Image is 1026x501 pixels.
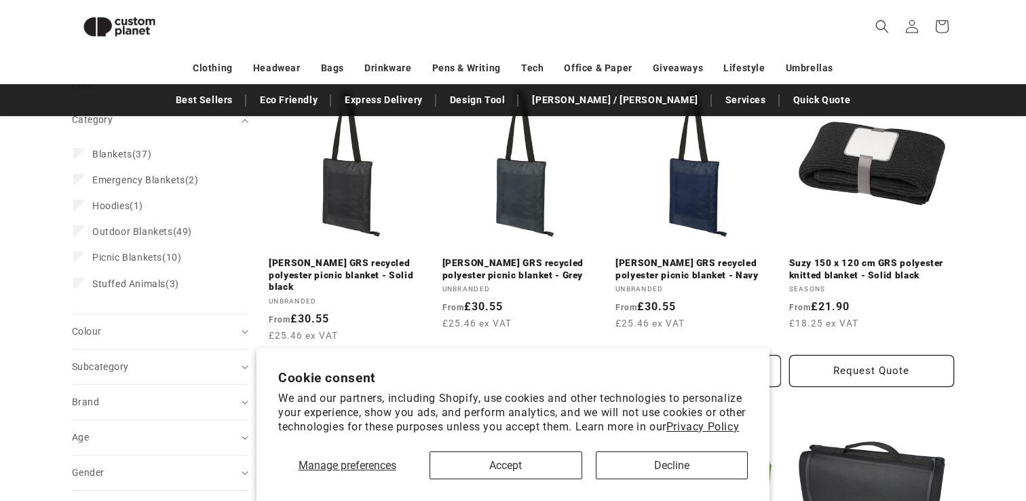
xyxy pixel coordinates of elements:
[430,451,582,479] button: Accept
[72,350,248,384] summary: Subcategory (0 selected)
[72,467,104,478] span: Gender
[789,257,955,281] a: Suzy 150 x 120 cm GRS polyester knitted blanket - Solid black
[432,56,501,80] a: Pens & Writing
[723,56,765,80] a: Lifestyle
[521,56,544,80] a: Tech
[92,278,166,289] span: Stuffed Animals
[72,385,248,420] summary: Brand (0 selected)
[443,88,512,112] a: Design Tool
[92,225,192,238] span: (49)
[72,103,248,137] summary: Category (0 selected)
[615,257,781,281] a: [PERSON_NAME] GRS recycled polyester picnic blanket - Navy
[719,88,773,112] a: Services
[525,88,704,112] a: [PERSON_NAME] / [PERSON_NAME]
[596,451,748,479] button: Decline
[92,252,162,263] span: Picnic Blankets
[269,257,434,293] a: [PERSON_NAME] GRS recycled polyester picnic blanket - Solid black
[786,56,833,80] a: Umbrellas
[253,56,301,80] a: Headwear
[169,88,240,112] a: Best Sellers
[92,226,173,237] span: Outdoor Blankets
[92,200,130,211] span: Hoodies
[653,56,703,80] a: Giveaways
[193,56,233,80] a: Clothing
[442,257,608,281] a: [PERSON_NAME] GRS recycled polyester picnic blanket - Grey
[867,12,897,41] summary: Search
[72,5,167,48] img: Custom Planet
[72,114,113,125] span: Category
[299,459,396,472] span: Manage preferences
[92,174,185,185] span: Emergency Blankets
[253,88,324,112] a: Eco Friendly
[92,174,199,186] span: (2)
[786,88,858,112] a: Quick Quote
[72,314,248,349] summary: Colour (0 selected)
[789,355,955,387] button: Request Quote
[92,149,132,160] span: Blankets
[72,326,101,337] span: Colour
[72,420,248,455] summary: Age (0 selected)
[338,88,430,112] a: Express Delivery
[278,370,748,386] h2: Cookie consent
[278,451,416,479] button: Manage preferences
[92,200,143,212] span: (1)
[92,278,179,290] span: (3)
[72,396,99,407] span: Brand
[364,56,411,80] a: Drinkware
[666,420,739,433] a: Privacy Policy
[793,354,1026,501] iframe: Chat Widget
[72,432,89,443] span: Age
[72,361,128,372] span: Subcategory
[564,56,632,80] a: Office & Paper
[72,456,248,490] summary: Gender (0 selected)
[321,56,344,80] a: Bags
[92,251,181,263] span: (10)
[92,148,151,160] span: (37)
[278,392,748,434] p: We and our partners, including Shopify, use cookies and other technologies to personalize your ex...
